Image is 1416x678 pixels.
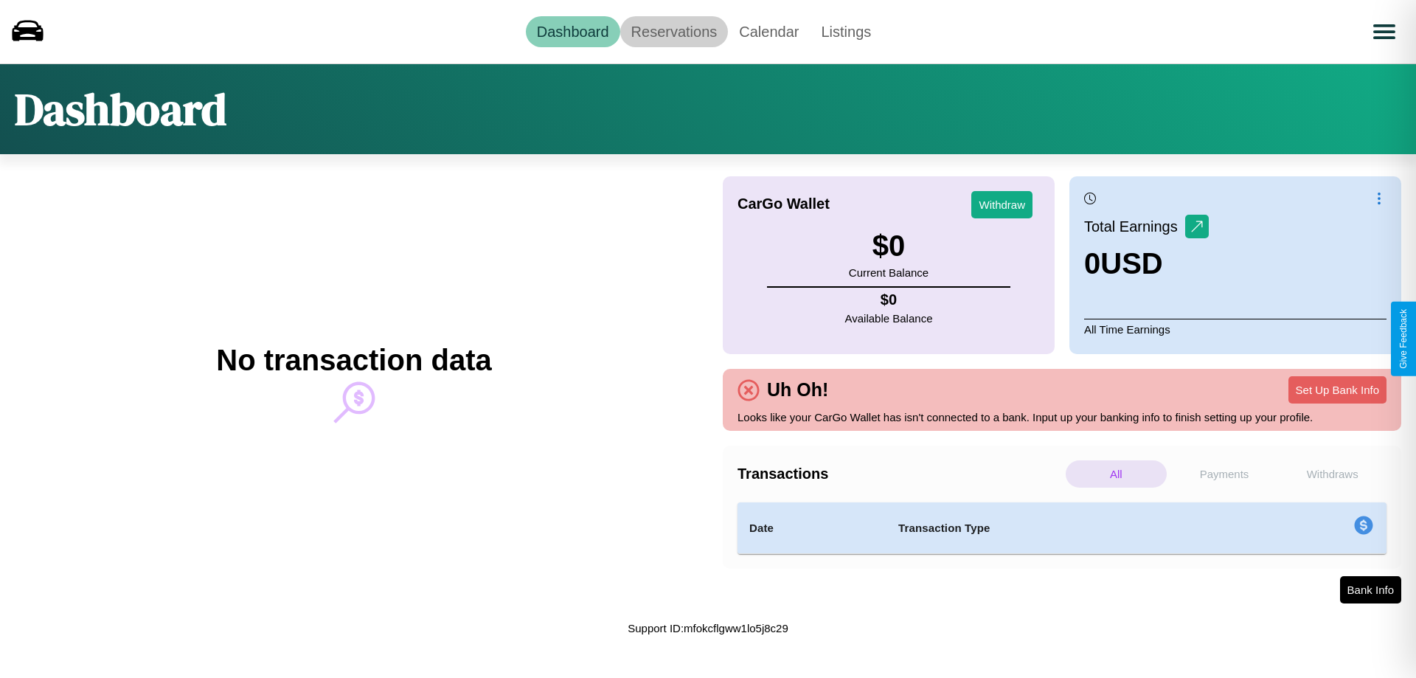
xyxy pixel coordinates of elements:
a: Dashboard [526,16,620,47]
p: Payments [1174,460,1275,488]
p: Total Earnings [1084,213,1185,240]
p: Withdraws [1282,460,1383,488]
h3: 0 USD [1084,247,1209,280]
button: Open menu [1364,11,1405,52]
button: Withdraw [971,191,1032,218]
a: Reservations [620,16,729,47]
p: Support ID: mfokcflgww1lo5j8c29 [628,618,788,638]
h2: No transaction data [216,344,491,377]
p: All Time Earnings [1084,319,1386,339]
a: Listings [810,16,882,47]
h3: $ 0 [849,229,929,263]
button: Set Up Bank Info [1288,376,1386,404]
h4: CarGo Wallet [737,196,830,212]
h1: Dashboard [15,79,226,139]
h4: $ 0 [845,291,933,308]
a: Calendar [728,16,810,47]
div: Give Feedback [1398,309,1409,369]
p: All [1066,460,1167,488]
p: Available Balance [845,308,933,328]
p: Current Balance [849,263,929,283]
h4: Date [749,519,875,537]
h4: Transaction Type [898,519,1233,537]
button: Bank Info [1340,576,1401,603]
table: simple table [737,502,1386,554]
p: Looks like your CarGo Wallet has isn't connected to a bank. Input up your banking info to finish ... [737,407,1386,427]
h4: Uh Oh! [760,379,836,401]
h4: Transactions [737,466,1062,482]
